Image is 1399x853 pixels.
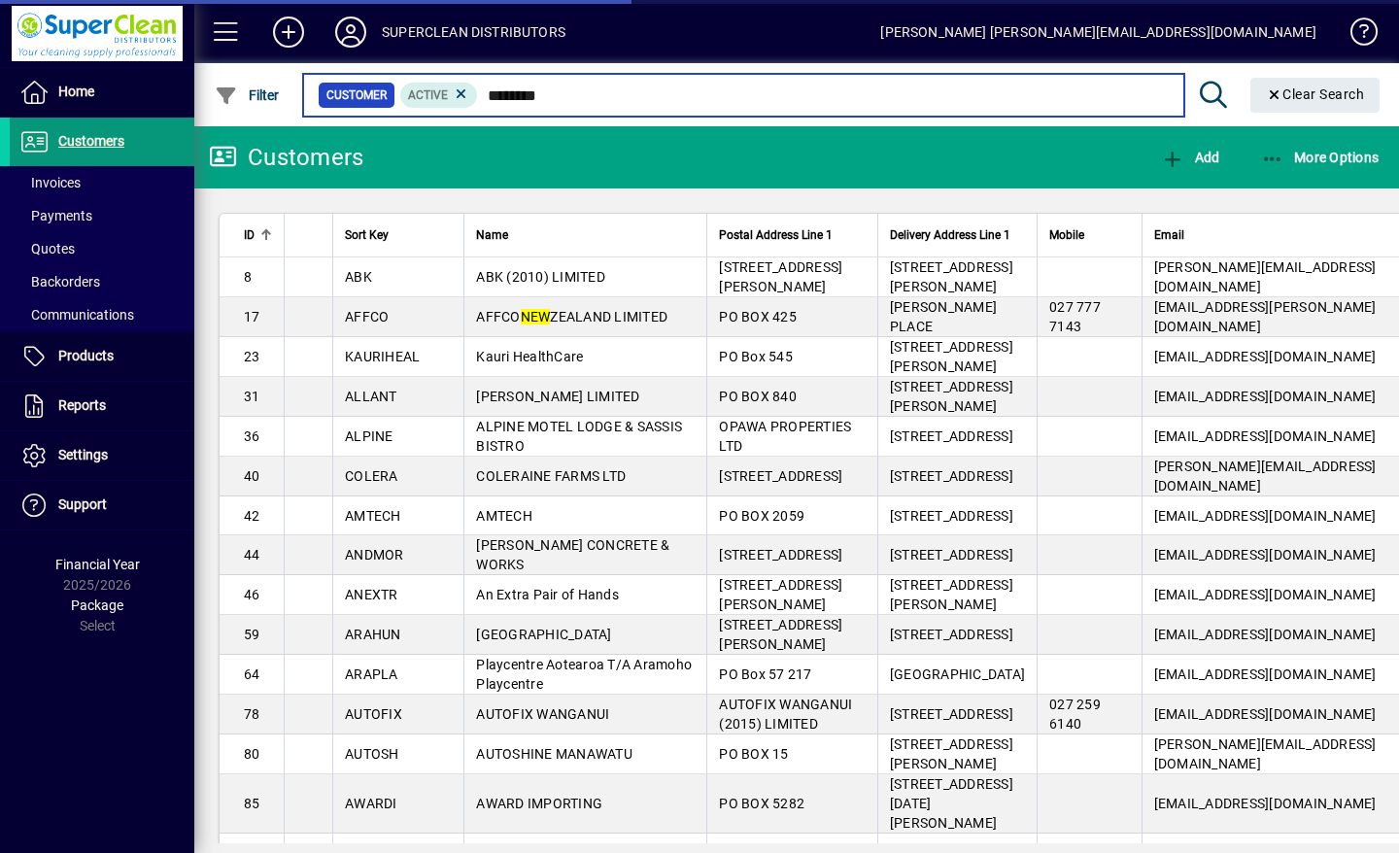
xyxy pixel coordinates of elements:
[244,224,255,246] span: ID
[10,382,194,430] a: Reports
[476,224,695,246] div: Name
[400,83,478,108] mat-chip: Activation Status: Active
[210,78,285,113] button: Filter
[890,224,1010,246] span: Delivery Address Line 1
[19,175,81,190] span: Invoices
[476,269,605,285] span: ABK (2010) LIMITED
[1049,224,1084,246] span: Mobile
[719,796,804,811] span: PO BOX 5282
[476,309,667,324] span: AFFCO ZEALAND LIMITED
[719,224,833,246] span: Postal Address Line 1
[890,299,997,334] span: [PERSON_NAME] PLACE
[345,587,398,602] span: ANEXTR
[55,557,140,572] span: Financial Year
[719,349,793,364] span: PO Box 545
[476,627,611,642] span: [GEOGRAPHIC_DATA]
[476,224,508,246] span: Name
[476,796,602,811] span: AWARD IMPORTING
[719,697,852,732] span: AUTOFIX WANGANUI (2015) LIMITED
[345,468,398,484] span: COLERA
[1154,627,1377,642] span: [EMAIL_ADDRESS][DOMAIN_NAME]
[345,666,398,682] span: ARAPLA
[382,17,565,48] div: SUPERCLEAN DISTRIBUTORS
[1256,140,1384,175] button: More Options
[244,627,260,642] span: 59
[1161,150,1219,165] span: Add
[345,796,397,811] span: AWARDI
[58,84,94,99] span: Home
[345,746,399,762] span: AUTOSH
[890,577,1013,612] span: [STREET_ADDRESS][PERSON_NAME]
[10,166,194,199] a: Invoices
[58,397,106,413] span: Reports
[719,309,797,324] span: PO BOX 425
[1336,4,1375,67] a: Knowledge Base
[326,85,387,105] span: Customer
[408,88,448,102] span: Active
[1154,459,1377,494] span: [PERSON_NAME][EMAIL_ADDRESS][DOMAIN_NAME]
[244,547,260,563] span: 44
[244,508,260,524] span: 42
[890,259,1013,294] span: [STREET_ADDRESS][PERSON_NAME]
[320,15,382,50] button: Profile
[880,17,1316,48] div: [PERSON_NAME] [PERSON_NAME][EMAIL_ADDRESS][DOMAIN_NAME]
[345,349,420,364] span: KAURIHEAL
[58,348,114,363] span: Products
[71,597,123,613] span: Package
[58,133,124,149] span: Customers
[58,496,107,512] span: Support
[476,746,632,762] span: AUTOSHINE MANAWATU
[1154,547,1377,563] span: [EMAIL_ADDRESS][DOMAIN_NAME]
[345,269,372,285] span: ABK
[476,389,639,404] span: [PERSON_NAME] LIMITED
[244,666,260,682] span: 64
[244,746,260,762] span: 80
[244,796,260,811] span: 85
[890,666,1025,682] span: [GEOGRAPHIC_DATA]
[476,468,626,484] span: COLERAINE FARMS LTD
[1154,736,1377,771] span: [PERSON_NAME][EMAIL_ADDRESS][DOMAIN_NAME]
[476,419,682,454] span: ALPINE MOTEL LODGE & SASSIS BISTRO
[1156,140,1224,175] button: Add
[10,481,194,529] a: Support
[345,309,389,324] span: AFFCO
[890,776,1013,831] span: [STREET_ADDRESS][DATE][PERSON_NAME]
[19,208,92,223] span: Payments
[890,468,1013,484] span: [STREET_ADDRESS]
[244,389,260,404] span: 31
[257,15,320,50] button: Add
[1049,224,1130,246] div: Mobile
[719,389,797,404] span: PO BOX 840
[719,617,842,652] span: [STREET_ADDRESS][PERSON_NAME]
[244,468,260,484] span: 40
[1154,299,1377,334] span: [EMAIL_ADDRESS][PERSON_NAME][DOMAIN_NAME]
[719,746,788,762] span: PO BOX 15
[719,468,842,484] span: [STREET_ADDRESS]
[1154,666,1377,682] span: [EMAIL_ADDRESS][DOMAIN_NAME]
[10,332,194,381] a: Products
[521,309,551,324] em: NEW
[890,706,1013,722] span: [STREET_ADDRESS]
[1154,259,1377,294] span: [PERSON_NAME][EMAIL_ADDRESS][DOMAIN_NAME]
[476,537,669,572] span: [PERSON_NAME] CONCRETE & WORKS
[890,627,1013,642] span: [STREET_ADDRESS]
[476,349,583,364] span: Kauri HealthCare
[1154,587,1377,602] span: [EMAIL_ADDRESS][DOMAIN_NAME]
[345,627,401,642] span: ARAHUN
[1154,428,1377,444] span: [EMAIL_ADDRESS][DOMAIN_NAME]
[476,508,532,524] span: AMTECH
[10,265,194,298] a: Backorders
[19,241,75,256] span: Quotes
[244,224,272,246] div: ID
[10,199,194,232] a: Payments
[890,379,1013,414] span: [STREET_ADDRESS][PERSON_NAME]
[345,224,389,246] span: Sort Key
[209,142,363,173] div: Customers
[890,547,1013,563] span: [STREET_ADDRESS]
[244,309,260,324] span: 17
[10,68,194,117] a: Home
[215,87,280,103] span: Filter
[1250,78,1381,113] button: Clear
[476,587,619,602] span: An Extra Pair of Hands
[719,547,842,563] span: [STREET_ADDRESS]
